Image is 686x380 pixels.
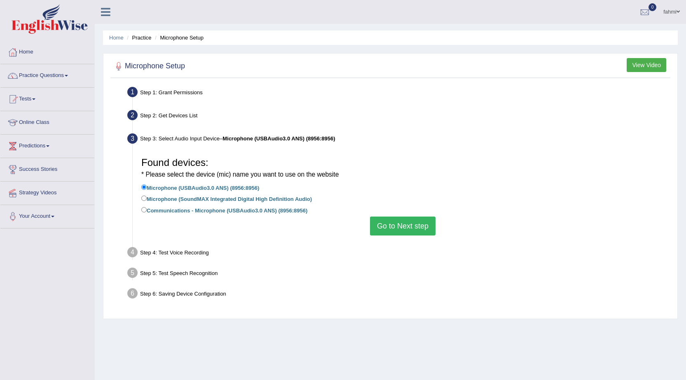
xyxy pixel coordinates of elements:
div: Step 2: Get Devices List [124,107,674,126]
a: Practice Questions [0,64,94,85]
div: Step 5: Test Speech Recognition [124,265,674,283]
a: Strategy Videos [0,182,94,202]
div: Step 1: Grant Permissions [124,84,674,103]
a: Success Stories [0,158,94,179]
a: Home [0,41,94,61]
span: 0 [649,3,657,11]
a: Tests [0,88,94,108]
input: Microphone (USBAudio3.0 ANS) (8956:8956) [141,184,147,190]
div: Step 4: Test Voice Recording [124,245,674,263]
a: Home [109,35,124,41]
label: Microphone (USBAudio3.0 ANS) (8956:8956) [141,183,259,192]
li: Microphone Setup [153,34,204,42]
small: * Please select the device (mic) name you want to use on the website [141,171,339,178]
a: Your Account [0,205,94,226]
span: – [220,135,335,142]
a: Predictions [0,135,94,155]
input: Microphone (SoundMAX Integrated Digital High Definition Audio) [141,196,147,201]
h2: Microphone Setup [112,60,185,72]
a: Online Class [0,111,94,132]
button: Go to Next step [370,217,435,235]
label: Communications - Microphone (USBAudio3.0 ANS) (8956:8956) [141,205,307,214]
div: Step 3: Select Audio Input Device [124,131,674,149]
button: View Video [627,58,666,72]
div: Step 6: Saving Device Configuration [124,286,674,304]
li: Practice [125,34,151,42]
input: Communications - Microphone (USBAudio3.0 ANS) (8956:8956) [141,207,147,212]
h3: Found devices: [141,157,664,179]
b: Microphone (USBAudio3.0 ANS) (8956:8956) [222,135,335,142]
label: Microphone (SoundMAX Integrated Digital High Definition Audio) [141,194,312,203]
